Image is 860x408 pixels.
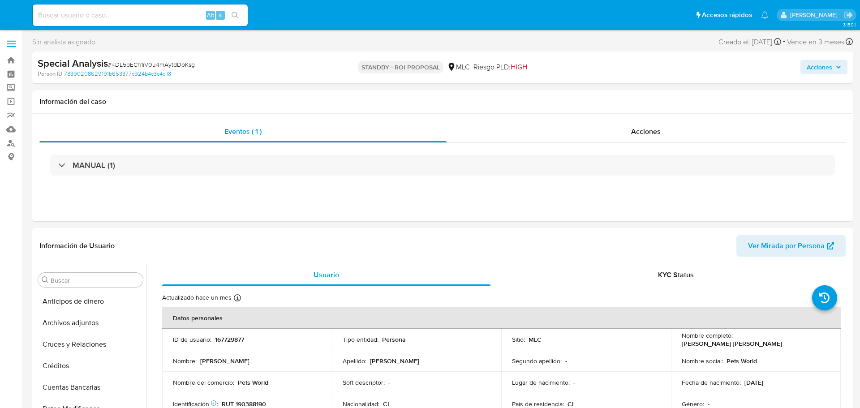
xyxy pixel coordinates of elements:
span: Alt [207,11,214,19]
a: Notificaciones [761,11,769,19]
p: Nombre social : [682,357,723,365]
p: [PERSON_NAME] [370,357,419,365]
button: Ver Mirada por Persona [736,235,846,257]
th: Datos personales [162,307,841,329]
p: Nombre completo : [682,331,733,339]
input: Buscar usuario o caso... [33,9,248,21]
button: Archivos adjuntos [34,312,146,334]
p: [PERSON_NAME] [200,357,249,365]
button: Cruces y Relaciones [34,334,146,355]
input: Buscar [51,276,139,284]
span: s [219,11,222,19]
p: - [573,378,575,387]
p: Tipo entidad : [343,335,378,344]
p: - [565,357,567,365]
p: - [708,400,709,408]
span: Vence en 3 meses [787,37,844,47]
span: HIGH [511,62,527,72]
button: Anticipos de dinero [34,291,146,312]
p: Identificación : [173,400,218,408]
p: Nacionalidad : [343,400,379,408]
span: Riesgo PLD: [473,62,527,72]
p: [DATE] [744,378,763,387]
p: Soft descriptor : [343,378,385,387]
span: Accesos rápidos [702,10,752,20]
h1: Información de Usuario [39,241,115,250]
span: Usuario [314,270,339,280]
div: MLC [447,62,470,72]
button: search-icon [226,9,244,21]
p: - [388,378,390,387]
p: Segundo apellido : [512,357,562,365]
p: País de residencia : [512,400,564,408]
p: Fecha de nacimiento : [682,378,741,387]
a: 78390208629191b653377c924b4c3c4c [64,70,171,78]
p: Apellido : [343,357,366,365]
span: Acciones [631,126,661,137]
p: MLC [529,335,542,344]
span: Sin analista asignado [32,37,95,47]
b: Person ID [38,70,62,78]
p: STANDBY - ROI PROPOSAL [358,61,443,73]
b: Special Analysis [38,56,108,70]
p: Lugar de nacimiento : [512,378,570,387]
span: Eventos ( 1 ) [224,126,262,137]
button: Créditos [34,355,146,377]
p: Persona [382,335,406,344]
a: Salir [844,10,853,20]
p: Sitio : [512,335,525,344]
span: Acciones [807,60,832,74]
button: Acciones [800,60,847,74]
p: ID de usuario : [173,335,211,344]
span: Ver Mirada por Persona [748,235,825,257]
div: MANUAL (1) [50,155,835,176]
p: CL [568,400,575,408]
p: Pets World [727,357,757,365]
p: Pets World [238,378,268,387]
span: - [783,36,785,48]
div: Creado el: [DATE] [718,36,781,48]
p: [PERSON_NAME] [PERSON_NAME] [682,339,782,348]
button: Cuentas Bancarias [34,377,146,398]
p: CL [383,400,391,408]
p: Género : [682,400,704,408]
p: RUT 190388190 [222,400,266,408]
span: KYC Status [658,270,694,280]
p: Nombre del comercio : [173,378,234,387]
p: Actualizado hace un mes [162,293,232,302]
h1: Información del caso [39,97,846,106]
h3: MANUAL (1) [73,160,115,170]
button: Buscar [42,276,49,283]
p: Nombre : [173,357,197,365]
p: 167729877 [215,335,244,344]
p: aline.magdaleno@mercadolibre.com [790,11,841,19]
span: # 4DL5bECh1iV0u4mAytdDoKsg [108,60,195,69]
